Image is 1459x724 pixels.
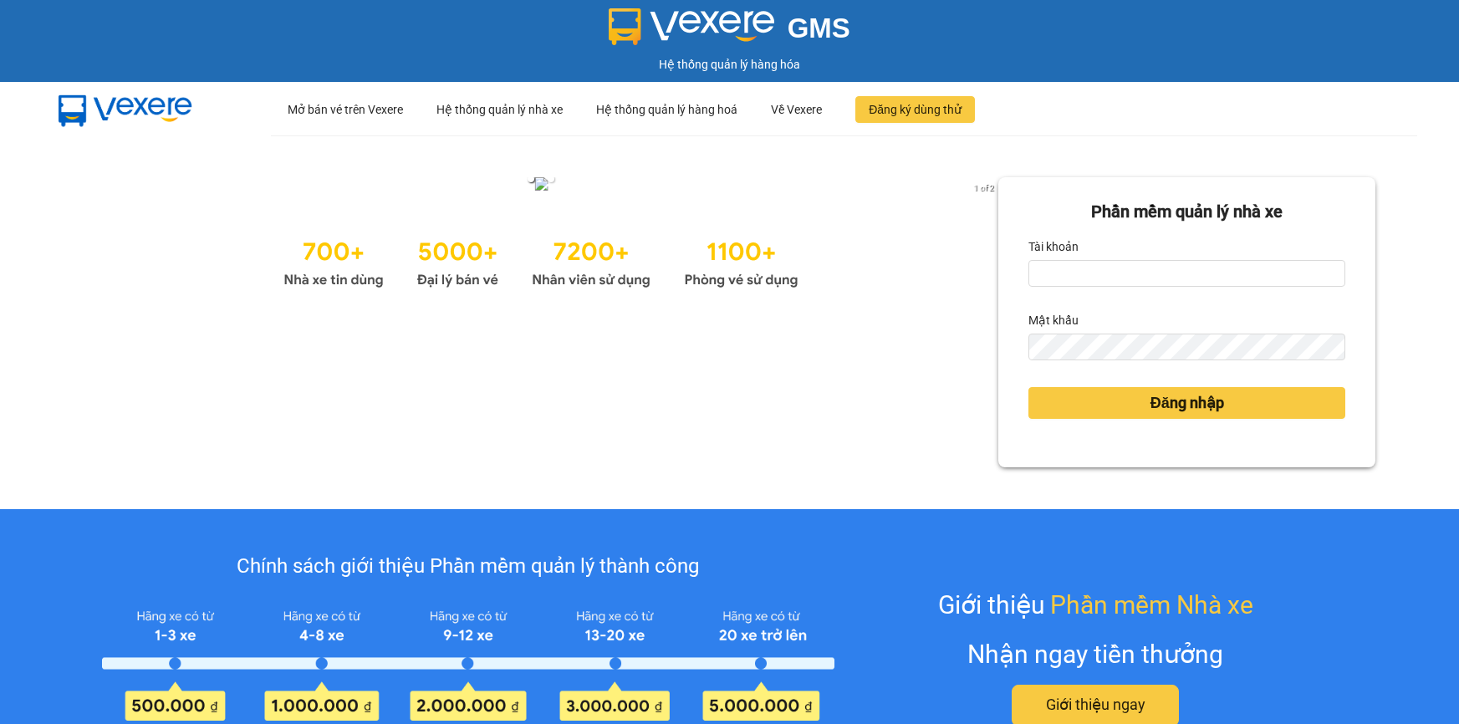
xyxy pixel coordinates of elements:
button: previous slide / item [84,177,107,196]
input: Tài khoản [1028,260,1345,287]
label: Mật khẩu [1028,307,1079,334]
span: Giới thiệu ngay [1046,693,1145,716]
li: slide item 2 [548,176,554,182]
div: Chính sách giới thiệu Phần mềm quản lý thành công [102,551,834,583]
img: logo 2 [609,8,774,45]
div: Hệ thống quản lý hàng hóa [4,55,1455,74]
span: Đăng nhập [1150,391,1224,415]
button: next slide / item [975,177,998,196]
img: mbUUG5Q.png [42,82,209,137]
span: Phần mềm Nhà xe [1050,585,1253,625]
div: Giới thiệu [938,585,1253,625]
img: policy-intruduce-detail.png [102,604,834,721]
span: Đăng ký dùng thử [869,100,962,119]
li: slide item 1 [528,176,534,182]
img: Statistics.png [283,229,798,293]
div: Nhận ngay tiền thưởng [967,635,1223,674]
div: Hệ thống quản lý hàng hoá [596,83,737,136]
p: 1 of 2 [969,177,998,199]
a: GMS [609,25,850,38]
span: GMS [788,13,850,43]
input: Mật khẩu [1028,334,1345,360]
div: Mở bán vé trên Vexere [288,83,403,136]
div: Phần mềm quản lý nhà xe [1028,199,1345,225]
button: Đăng nhập [1028,387,1345,419]
div: Hệ thống quản lý nhà xe [436,83,563,136]
button: Đăng ký dùng thử [855,96,975,123]
label: Tài khoản [1028,233,1079,260]
div: Về Vexere [771,83,822,136]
